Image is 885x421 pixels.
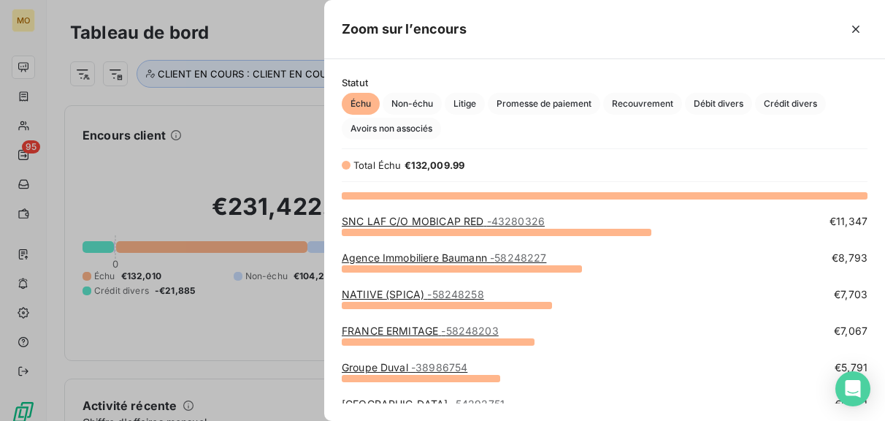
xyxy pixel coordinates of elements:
span: €8,793 [832,251,867,265]
a: [GEOGRAPHIC_DATA] [342,398,505,410]
h5: Zoom sur l’encours [342,19,467,39]
span: €7,703 [834,287,867,302]
button: Recouvrement [603,93,682,115]
button: Non-échu [383,93,442,115]
span: €5,791 [835,360,867,375]
span: €7,067 [834,324,867,338]
span: - 38986754 [411,361,467,373]
span: - 58248203 [441,325,498,337]
div: grid [324,191,885,403]
a: SNC LAF C/O MOBICAP RED [342,215,545,227]
a: Groupe Duval [342,361,467,373]
span: Statut [342,77,867,88]
span: - 58248227 [490,251,546,264]
button: Échu [342,93,380,115]
span: €11,347 [830,214,867,229]
button: Avoirs non associés [342,118,441,140]
button: Promesse de paiement [488,93,600,115]
span: €19,257 [828,178,867,192]
span: - 43280326 [487,215,545,227]
button: Litige [445,93,485,115]
span: - 54292751 [451,398,505,410]
a: Agence Immobiliere Baumann [342,251,546,264]
div: Open Intercom Messenger [835,371,870,406]
span: Total Échu [353,159,402,171]
a: NATIIVE (SPICA) [342,288,484,300]
button: Débit divers [685,93,752,115]
button: Crédit divers [755,93,826,115]
a: FRANCE ERMITAGE [342,325,499,337]
span: €132,009.99 [405,159,465,171]
span: - 58248258 [427,288,483,300]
